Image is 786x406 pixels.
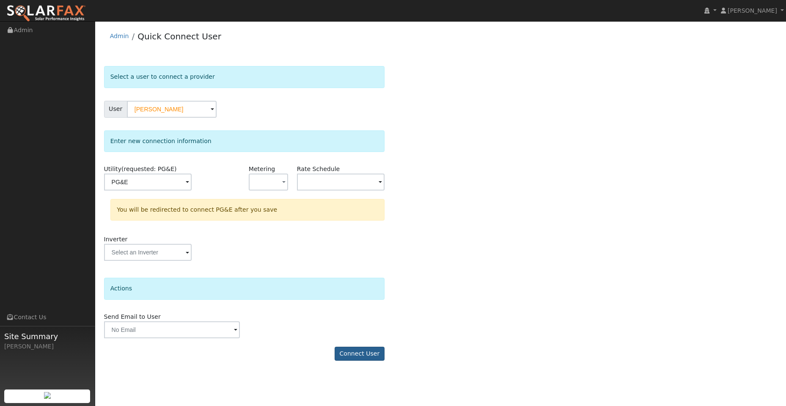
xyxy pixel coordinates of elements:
[297,165,340,174] label: Rate Schedule
[110,199,385,221] div: You will be redirected to connect PG&E after you save
[121,166,177,172] span: (requested: PG&E)
[104,174,192,191] input: Select a Utility
[44,392,51,399] img: retrieve
[104,101,127,118] span: User
[104,165,177,174] label: Utility
[104,130,385,152] div: Enter new connection information
[104,235,128,244] label: Inverter
[249,165,275,174] label: Metering
[104,321,240,338] input: No Email
[127,101,217,118] input: Select a User
[104,312,161,321] label: Send Email to User
[728,7,777,14] span: [PERSON_NAME]
[335,347,385,361] button: Connect User
[4,331,91,342] span: Site Summary
[137,31,221,41] a: Quick Connect User
[4,342,91,351] div: [PERSON_NAME]
[104,66,385,88] div: Select a user to connect a provider
[110,33,129,39] a: Admin
[104,244,192,261] input: Select an Inverter
[6,5,86,22] img: SolarFax
[104,278,385,299] div: Actions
